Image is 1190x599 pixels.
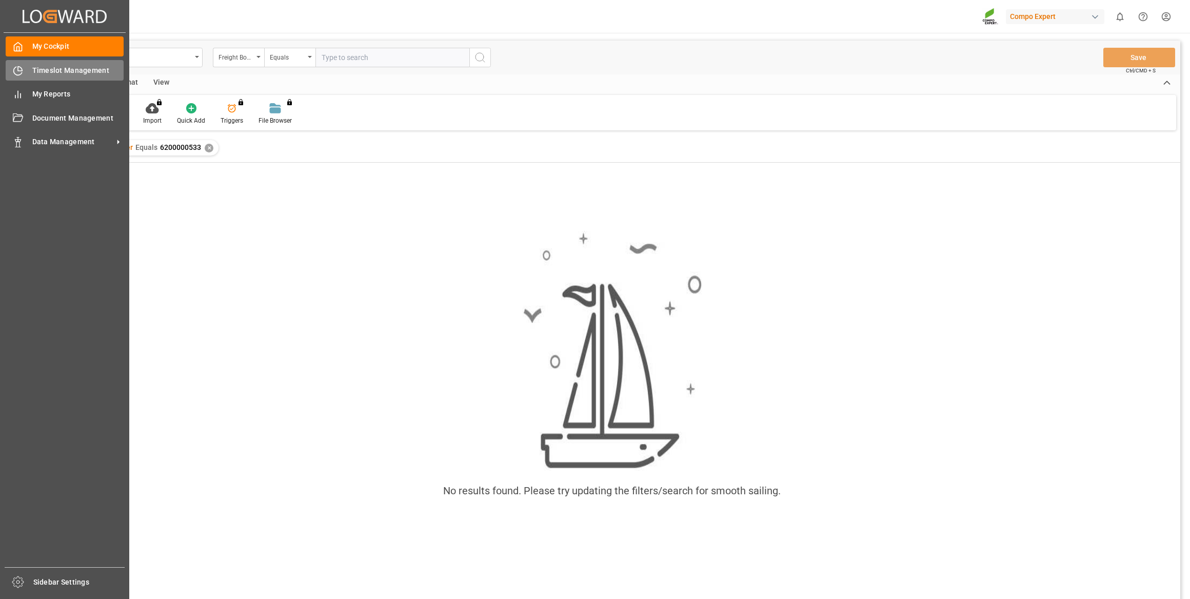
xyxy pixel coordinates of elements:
div: Quick Add [177,116,205,125]
button: show 0 new notifications [1108,5,1132,28]
button: open menu [213,48,264,67]
span: Timeslot Management [32,65,124,76]
a: Timeslot Management [6,60,124,80]
span: My Cockpit [32,41,124,52]
div: Equals [270,50,305,62]
span: Equals [135,143,157,151]
div: No results found. Please try updating the filters/search for smooth sailing. [443,483,781,498]
a: My Cockpit [6,36,124,56]
span: Document Management [32,113,124,124]
button: search button [469,48,491,67]
div: Freight Booking Number [219,50,253,62]
span: Data Management [32,137,113,147]
img: Screenshot%202023-09-29%20at%2010.02.21.png_1712312052.png [982,8,999,26]
img: smooth_sailing.jpeg [522,231,702,471]
span: Ctrl/CMD + S [1126,67,1156,74]
input: Type to search [315,48,469,67]
span: Sidebar Settings [33,577,125,588]
button: Help Center [1132,5,1155,28]
button: Compo Expert [1006,7,1108,26]
span: My Reports [32,89,124,100]
button: Save [1103,48,1175,67]
div: ✕ [205,144,213,152]
span: 6200000533 [160,143,201,151]
div: View [146,74,177,92]
div: Compo Expert [1006,9,1104,24]
button: open menu [264,48,315,67]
